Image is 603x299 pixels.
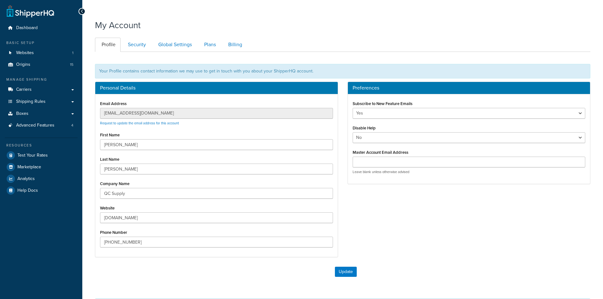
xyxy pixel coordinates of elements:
[353,101,412,106] label: Subscribe to New Feature Emails
[95,38,121,52] a: Profile
[17,153,48,158] span: Test Your Rates
[5,22,78,34] a: Dashboard
[100,121,179,126] a: Request to update the email address for this account
[121,38,151,52] a: Security
[16,99,46,104] span: Shipping Rules
[70,62,73,67] span: 15
[100,85,333,91] h3: Personal Details
[5,77,78,82] div: Manage Shipping
[7,5,54,17] a: ShipperHQ Home
[16,111,28,116] span: Boxes
[5,185,78,196] a: Help Docs
[5,120,78,131] a: Advanced Features 4
[353,170,586,174] p: Leave blank unless otherwise advised
[335,267,357,277] button: Update
[5,173,78,184] a: Analytics
[17,165,41,170] span: Marketplace
[5,96,78,108] a: Shipping Rules
[198,38,221,52] a: Plans
[100,206,115,210] label: Website
[5,150,78,161] a: Test Your Rates
[222,38,247,52] a: Billing
[100,101,127,106] label: Email Address
[100,230,127,235] label: Phone Number
[17,188,38,193] span: Help Docs
[5,59,78,71] li: Origins
[17,176,35,182] span: Analytics
[16,123,54,128] span: Advanced Features
[16,87,32,92] span: Carriers
[5,120,78,131] li: Advanced Features
[5,47,78,59] li: Websites
[5,40,78,46] div: Basic Setup
[353,85,586,91] h3: Preferences
[95,19,141,31] h1: My Account
[100,157,119,162] label: Last Name
[16,50,34,56] span: Websites
[100,133,120,137] label: First Name
[5,161,78,173] a: Marketplace
[353,150,408,155] label: Master Account Email Address
[72,50,73,56] span: 1
[100,181,129,186] label: Company Name
[5,143,78,148] div: Resources
[5,108,78,120] a: Boxes
[71,123,73,128] span: 4
[5,84,78,96] a: Carriers
[152,38,197,52] a: Global Settings
[5,59,78,71] a: Origins 15
[5,47,78,59] a: Websites 1
[95,64,590,78] div: Your Profile contains contact information we may use to get in touch with you about your ShipperH...
[16,25,38,31] span: Dashboard
[353,126,376,130] label: Disable Help
[16,62,30,67] span: Origins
